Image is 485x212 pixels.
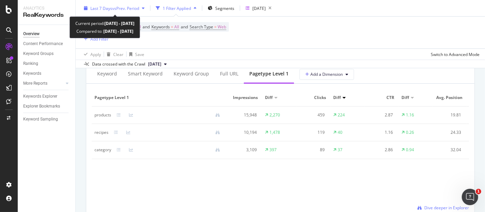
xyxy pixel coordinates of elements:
a: Content Performance [23,40,71,47]
button: Save [127,49,144,60]
span: = [214,24,217,30]
span: Avg. Position [436,95,462,101]
span: All [174,22,179,32]
div: Keyword Sampling [23,116,58,123]
div: 1.16 [367,129,393,136]
a: More Reports [23,80,64,87]
div: Current period: [75,19,134,27]
span: CTR [367,95,394,101]
div: Keywords Explorer [23,93,57,100]
div: More Reports [23,80,47,87]
div: 19.81 [436,112,461,118]
span: Segments [215,5,234,11]
div: [DATE] [252,5,266,11]
span: = [171,24,173,30]
div: 119 [299,129,325,136]
span: vs Prev. Period [112,5,139,11]
button: Switch to Advanced Mode [428,49,480,60]
div: RealKeywords [23,11,70,19]
button: Add Filter [81,35,108,43]
div: Keyword [97,70,117,77]
div: Keyword Group [174,70,209,77]
div: 40 [338,129,342,136]
div: 0.94 [406,147,414,153]
span: Web [218,22,226,32]
div: 89 [299,147,325,153]
span: Add a Dimension [305,71,343,77]
span: Diff [333,95,341,101]
div: Smart Keyword [128,70,163,77]
span: Diff [265,95,273,101]
div: Explorer Bookmarks [23,103,60,110]
a: Keyword Sampling [23,116,71,123]
b: [DATE] - [DATE] [102,28,133,34]
div: Ranking [23,60,38,67]
span: and [181,24,188,30]
div: 3,109 [231,147,257,153]
span: 2025 Aug. 30th [148,61,161,67]
div: category [94,147,111,153]
div: 1 Filter Applied [163,5,191,11]
div: Overview [23,30,40,38]
div: Switch to Advanced Mode [431,51,480,57]
div: Keyword Groups [23,50,54,57]
div: Save [135,51,144,57]
div: 24.33 [436,129,461,136]
span: Search Type [190,24,213,30]
a: Keywords Explorer [23,93,71,100]
button: Apply [81,49,101,60]
div: 10,194 [231,129,257,136]
span: Dive deeper in Explorer [424,205,469,211]
div: 397 [269,147,277,153]
div: 2,270 [269,112,280,118]
div: 2.87 [367,112,393,118]
div: 1.16 [406,112,414,118]
button: [DATE] [145,60,170,68]
button: [DATE] [243,3,274,14]
div: pagetype Level 1 [249,70,289,77]
a: Overview [23,30,71,38]
div: 0.26 [406,129,414,136]
span: pagetype Level 1 [94,95,224,101]
span: and [143,24,150,30]
a: Explorer Bookmarks [23,103,71,110]
div: 1,478 [269,129,280,136]
span: 1 [476,189,481,194]
div: 37 [338,147,342,153]
span: Clicks [299,95,326,101]
button: 1 Filter Applied [153,3,199,14]
button: Segments [205,3,237,14]
div: Apply [90,51,101,57]
div: 459 [299,112,325,118]
div: Analytics [23,5,70,11]
a: Keywords [23,70,71,77]
button: Clear [104,49,123,60]
div: Compared to: [76,27,133,35]
div: Clear [113,51,123,57]
button: Last 7 DaysvsPrev. Period [81,3,147,14]
div: Data crossed with the Crawl [92,61,145,67]
div: products [94,112,111,118]
div: 2.86 [367,147,393,153]
div: 32.04 [436,147,461,153]
div: 15,948 [231,112,257,118]
span: Last 7 Days [90,5,112,11]
div: Add Filter [90,36,108,42]
a: Dive deeper in Explorer [417,205,469,211]
div: 224 [338,112,345,118]
a: Ranking [23,60,71,67]
span: Diff [401,95,409,101]
div: Full URL [220,70,238,77]
iframe: Intercom live chat [462,189,478,205]
div: recipes [94,129,108,136]
span: Keywords [151,24,170,30]
div: Keywords [23,70,41,77]
div: Content Performance [23,40,63,47]
span: Impressions [231,95,258,101]
b: [DATE] - [DATE] [104,20,134,26]
a: Keyword Groups [23,50,71,57]
button: Add a Dimension [299,69,354,80]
